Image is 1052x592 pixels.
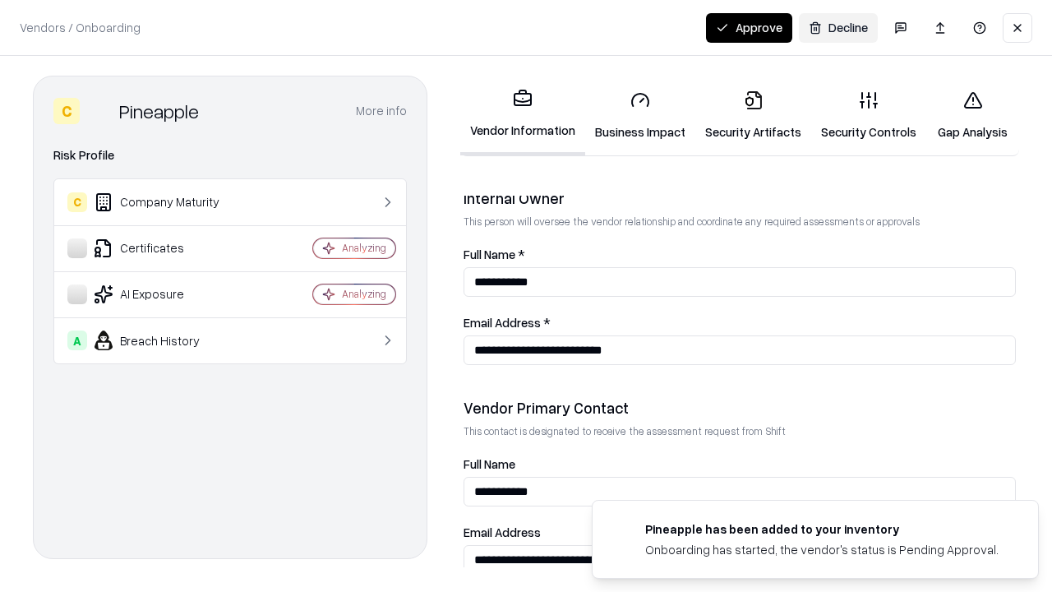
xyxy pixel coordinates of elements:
[86,98,113,124] img: Pineapple
[460,76,585,155] a: Vendor Information
[706,13,792,43] button: Approve
[67,284,264,304] div: AI Exposure
[464,424,1016,438] p: This contact is designated to receive the assessment request from Shift
[67,331,264,350] div: Breach History
[645,541,999,558] div: Onboarding has started, the vendor's status is Pending Approval.
[67,192,87,212] div: C
[464,248,1016,261] label: Full Name *
[464,458,1016,470] label: Full Name
[342,287,386,301] div: Analyzing
[585,77,695,154] a: Business Impact
[53,146,407,165] div: Risk Profile
[464,188,1016,208] div: Internal Owner
[811,77,926,154] a: Security Controls
[926,77,1019,154] a: Gap Analysis
[342,241,386,255] div: Analyzing
[464,526,1016,539] label: Email Address
[53,98,80,124] div: C
[464,215,1016,229] p: This person will oversee the vendor relationship and coordinate any required assessments or appro...
[119,98,199,124] div: Pineapple
[67,238,264,258] div: Certificates
[612,520,632,540] img: pineappleenergy.com
[67,192,264,212] div: Company Maturity
[464,317,1016,329] label: Email Address *
[67,331,87,350] div: A
[464,398,1016,418] div: Vendor Primary Contact
[799,13,878,43] button: Decline
[695,77,811,154] a: Security Artifacts
[645,520,999,538] div: Pineapple has been added to your inventory
[20,19,141,36] p: Vendors / Onboarding
[356,96,407,126] button: More info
